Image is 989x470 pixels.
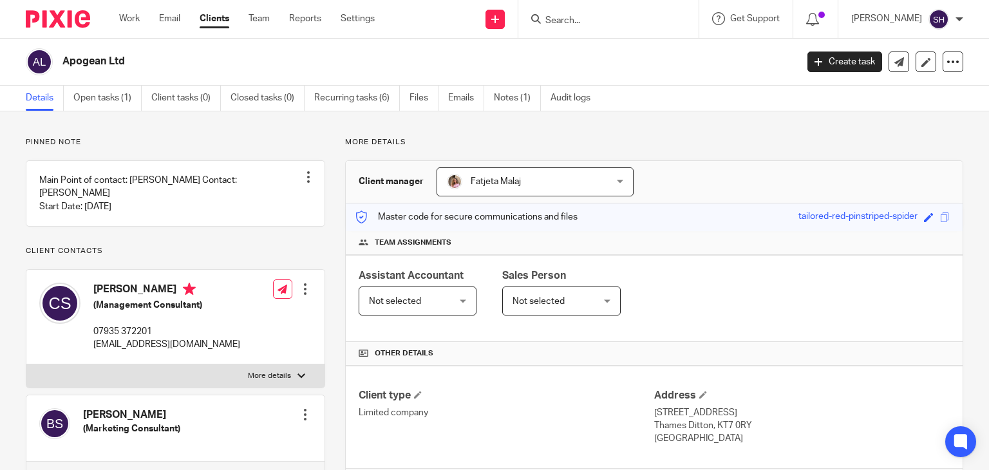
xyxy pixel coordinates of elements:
[26,10,90,28] img: Pixie
[375,348,433,359] span: Other details
[502,270,566,281] span: Sales Person
[93,299,240,312] h5: (Management Consultant)
[62,55,643,68] h2: Apogean Ltd
[83,408,180,422] h4: [PERSON_NAME]
[359,406,654,419] p: Limited company
[359,389,654,402] h4: Client type
[807,52,882,72] a: Create task
[183,283,196,296] i: Primary
[494,86,541,111] a: Notes (1)
[730,14,780,23] span: Get Support
[93,325,240,338] p: 07935 372201
[73,86,142,111] a: Open tasks (1)
[26,86,64,111] a: Details
[551,86,600,111] a: Audit logs
[39,283,80,324] img: svg%3E
[314,86,400,111] a: Recurring tasks (6)
[289,12,321,25] a: Reports
[654,406,950,419] p: [STREET_ADDRESS]
[544,15,660,27] input: Search
[369,297,421,306] span: Not selected
[341,12,375,25] a: Settings
[355,211,578,223] p: Master code for secure communications and files
[345,137,963,147] p: More details
[159,12,180,25] a: Email
[26,137,325,147] p: Pinned note
[83,422,180,435] h5: (Marketing Consultant)
[928,9,949,30] img: svg%3E
[359,270,464,281] span: Assistant Accountant
[448,86,484,111] a: Emails
[151,86,221,111] a: Client tasks (0)
[93,283,240,299] h4: [PERSON_NAME]
[447,174,462,189] img: MicrosoftTeams-image%20(5).png
[93,338,240,351] p: [EMAIL_ADDRESS][DOMAIN_NAME]
[26,48,53,75] img: svg%3E
[39,408,70,439] img: svg%3E
[119,12,140,25] a: Work
[654,419,950,432] p: Thames Ditton, KT7 0RY
[375,238,451,248] span: Team assignments
[231,86,305,111] a: Closed tasks (0)
[654,432,950,445] p: [GEOGRAPHIC_DATA]
[359,175,424,188] h3: Client manager
[851,12,922,25] p: [PERSON_NAME]
[471,177,521,186] span: Fatjeta Malaj
[200,12,229,25] a: Clients
[798,210,918,225] div: tailored-red-pinstriped-spider
[26,246,325,256] p: Client contacts
[410,86,438,111] a: Files
[248,371,291,381] p: More details
[513,297,565,306] span: Not selected
[654,389,950,402] h4: Address
[249,12,270,25] a: Team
